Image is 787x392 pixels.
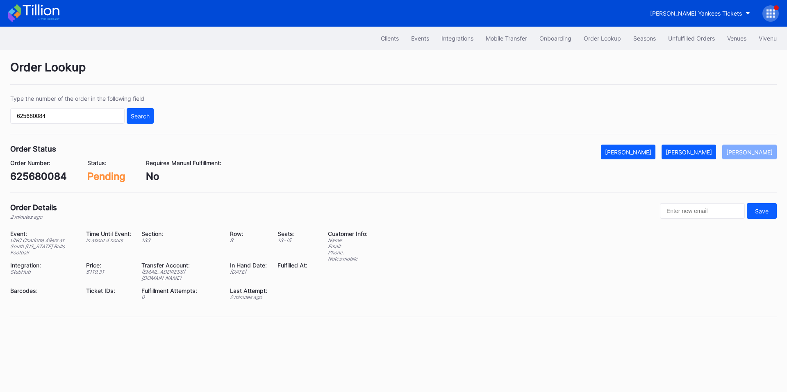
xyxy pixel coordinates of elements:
[230,262,267,269] div: In Hand Date:
[662,145,716,159] button: [PERSON_NAME]
[10,145,56,153] div: Order Status
[633,35,656,42] div: Seasons
[721,31,753,46] button: Venues
[86,230,131,237] div: Time Until Event:
[131,113,150,120] div: Search
[605,149,651,156] div: [PERSON_NAME]
[277,262,307,269] div: Fulfilled At:
[328,237,368,243] div: Name:
[441,35,473,42] div: Integrations
[87,170,125,182] div: Pending
[328,230,368,237] div: Customer Info:
[230,230,267,237] div: Row:
[141,294,220,300] div: 0
[601,145,655,159] button: [PERSON_NAME]
[277,230,307,237] div: Seats:
[668,35,715,42] div: Unfulfilled Orders
[86,237,131,243] div: in about 4 hours
[660,203,745,219] input: Enter new email
[328,256,368,262] div: Notes: mobile
[86,287,131,294] div: Ticket IDs:
[644,6,756,21] button: [PERSON_NAME] Yankees Tickets
[10,262,76,269] div: Integration:
[10,108,125,124] input: GT59662
[405,31,435,46] button: Events
[141,287,220,294] div: Fulfillment Attempts:
[141,262,220,269] div: Transfer Account:
[277,237,307,243] div: 13 - 15
[627,31,662,46] button: Seasons
[759,35,777,42] div: Vivenu
[146,159,221,166] div: Requires Manual Fulfillment:
[328,243,368,249] div: Email:
[230,294,267,300] div: 2 minutes ago
[480,31,533,46] button: Mobile Transfer
[375,31,405,46] button: Clients
[10,159,67,166] div: Order Number:
[584,35,621,42] div: Order Lookup
[10,237,76,256] div: UNC Charlotte 49ers at South [US_STATE] Bulls Football
[10,287,76,294] div: Barcodes:
[10,203,57,212] div: Order Details
[127,108,154,124] button: Search
[411,35,429,42] div: Events
[141,269,220,281] div: [EMAIL_ADDRESS][DOMAIN_NAME]
[662,31,721,46] button: Unfulfilled Orders
[726,149,773,156] div: [PERSON_NAME]
[146,170,221,182] div: No
[486,35,527,42] div: Mobile Transfer
[10,230,76,237] div: Event:
[755,208,769,215] div: Save
[435,31,480,46] button: Integrations
[381,35,399,42] div: Clients
[753,31,783,46] button: Vivenu
[747,203,777,219] button: Save
[87,159,125,166] div: Status:
[666,149,712,156] div: [PERSON_NAME]
[10,214,57,220] div: 2 minutes ago
[650,10,742,17] div: [PERSON_NAME] Yankees Tickets
[10,60,777,85] div: Order Lookup
[727,35,746,42] div: Venues
[230,237,267,243] div: B
[578,31,627,46] button: Order Lookup
[86,262,131,269] div: Price:
[141,237,220,243] div: 133
[86,269,131,275] div: $ 119.31
[10,269,76,275] div: StubHub
[533,31,578,46] button: Onboarding
[10,95,154,102] div: Type the number of the order in the following field
[539,35,571,42] div: Onboarding
[141,230,220,237] div: Section:
[722,145,777,159] button: [PERSON_NAME]
[230,287,267,294] div: Last Attempt:
[230,269,267,275] div: [DATE]
[10,170,67,182] div: 625680084
[328,249,368,256] div: Phone:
